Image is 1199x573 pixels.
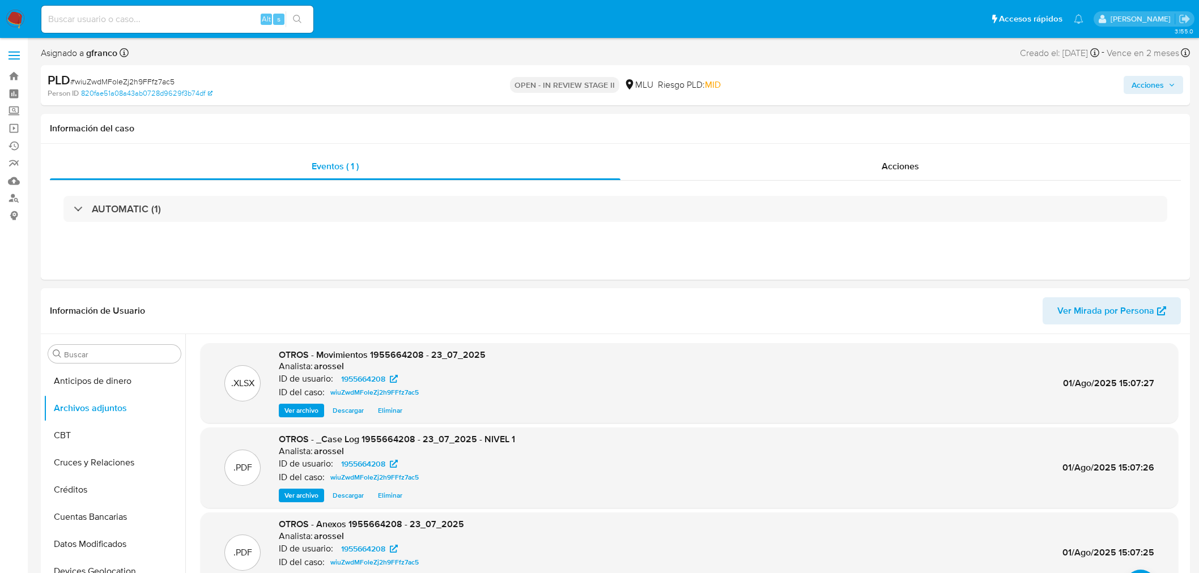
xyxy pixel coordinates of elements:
button: CBT [44,422,185,449]
b: Person ID [48,88,79,99]
span: 1955664208 [341,372,385,386]
span: s [277,14,280,24]
b: gfranco [84,46,117,59]
div: Creado el: [DATE] [1020,45,1099,61]
p: ID de usuario: [279,458,333,469]
span: Accesos rápidos [999,13,1062,25]
p: giorgio.franco@mercadolibre.com [1111,14,1175,24]
a: wiuZwdMFoleZj2h9FFfz7ac5 [326,471,423,484]
span: 1955664208 [341,457,385,471]
p: .XLSX [231,377,254,390]
span: Ver Mirada por Persona [1057,297,1154,324]
span: 01/Ago/2025 15:07:26 [1062,461,1154,474]
button: Ver Mirada por Persona [1043,297,1181,324]
div: MLU [624,79,653,91]
a: 820fae51a08a43ab0728d9629f3b74df [81,88,212,99]
span: Vence en 2 meses [1107,47,1179,59]
a: 1955664208 [334,457,405,471]
p: Analista: [279,531,313,542]
h6: arossel [314,531,344,542]
a: 1955664208 [334,372,405,386]
span: Ver archivo [284,490,318,501]
a: 1955664208 [334,542,405,555]
span: Alt [262,14,271,24]
h1: Información del caso [50,123,1181,134]
span: 01/Ago/2025 15:07:25 [1062,546,1154,559]
button: Descargar [327,404,369,417]
button: Acciones [1124,76,1183,94]
input: Buscar usuario o caso... [41,12,313,27]
p: ID de usuario: [279,543,333,554]
span: wiuZwdMFoleZj2h9FFfz7ac5 [330,471,419,484]
span: wiuZwdMFoleZj2h9FFfz7ac5 [330,555,419,569]
span: Asignado a [41,47,117,59]
h3: AUTOMATIC (1) [92,203,161,215]
h6: arossel [314,361,344,372]
button: Datos Modificados [44,531,185,558]
button: Ver archivo [279,489,324,502]
button: search-icon [286,11,309,27]
span: Acciones [1132,76,1164,94]
span: - [1102,45,1104,61]
button: Cruces y Relaciones [44,449,185,476]
span: 1955664208 [341,542,385,555]
span: 01/Ago/2025 15:07:27 [1063,377,1154,390]
button: Cuentas Bancarias [44,503,185,531]
button: Eliminar [372,489,408,502]
button: Descargar [327,489,369,502]
p: OPEN - IN REVIEW STAGE II [510,77,619,93]
span: Descargar [333,490,364,501]
span: Acciones [882,160,919,173]
span: OTROS - Movimientos 1955664208 - 23_07_2025 [279,348,486,361]
span: wiuZwdMFoleZj2h9FFfz7ac5 [330,386,419,399]
p: .PDF [233,461,252,474]
h6: arossel [314,446,344,457]
a: Notificaciones [1074,14,1083,24]
p: ID de usuario: [279,373,333,384]
span: Ver archivo [284,405,318,416]
span: MID [705,78,721,91]
button: Archivos adjuntos [44,395,185,422]
button: Eliminar [372,404,408,417]
input: Buscar [64,349,176,360]
p: ID del caso: [279,472,325,483]
a: Salir [1179,13,1191,25]
span: # wiuZwdMFoleZj2h9FFfz7ac5 [70,76,175,87]
span: Eventos ( 1 ) [312,160,359,173]
button: Anticipos de dinero [44,367,185,395]
button: Buscar [53,349,62,358]
span: OTROS - Anexos 1955664208 - 23_07_2025 [279,518,464,531]
span: Descargar [333,405,364,416]
a: wiuZwdMFoleZj2h9FFfz7ac5 [326,386,423,399]
p: ID del caso: [279,557,325,568]
a: wiuZwdMFoleZj2h9FFfz7ac5 [326,555,423,569]
p: ID del caso: [279,387,325,398]
b: PLD [48,71,70,89]
button: Ver archivo [279,404,324,417]
span: Eliminar [378,405,402,416]
button: Créditos [44,476,185,503]
p: Analista: [279,361,313,372]
span: Riesgo PLD: [658,79,721,91]
span: Eliminar [378,490,402,501]
div: AUTOMATIC (1) [63,196,1167,222]
p: .PDF [233,546,252,559]
span: OTROS - _Case Log 1955664208 - 23_07_2025 - NIVEL 1 [279,433,515,446]
h1: Información de Usuario [50,305,145,317]
p: Analista: [279,446,313,457]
